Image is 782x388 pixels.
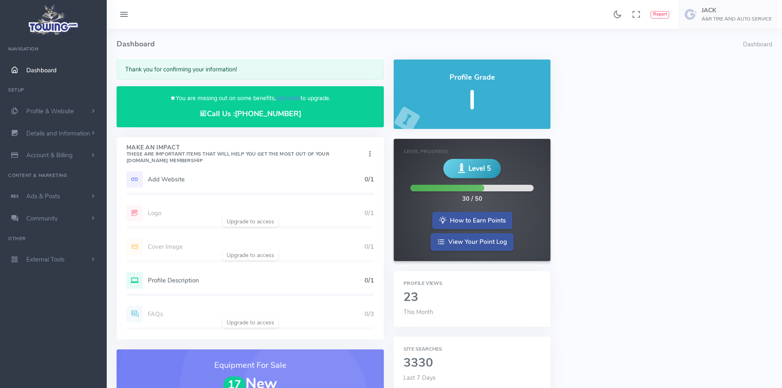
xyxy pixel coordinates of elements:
[276,94,300,102] a: click here
[743,40,772,49] li: Dashboard
[404,347,540,352] h6: Site Searches
[126,110,374,118] h4: Call Us :
[404,149,540,154] h6: Level Progress
[126,359,374,372] h3: Equipment For Sale
[26,255,64,264] span: External Tools
[26,66,57,74] span: Dashboard
[404,308,433,316] span: This Month
[26,192,60,200] span: Ads & Posts
[117,60,384,80] div: Thank you for confirming your information!
[148,277,365,284] h5: Profile Description
[432,212,512,230] a: How to Earn Points
[365,176,374,183] h5: 0/1
[468,163,491,174] span: Level 5
[26,151,73,159] span: Account & Billing
[26,107,74,115] span: Profile & Website
[126,145,366,164] h4: Make An Impact
[404,86,540,115] h5: I
[126,94,374,103] p: You are missing out on some benefits, to upgrade.
[404,291,540,304] h2: 23
[702,16,772,22] h6: A&R TIRE AND AUTO SERVICE
[651,11,669,18] button: Report
[684,8,697,21] img: user-image
[404,356,540,370] h2: 3330
[117,29,743,60] h4: Dashboard
[365,277,374,284] h5: 0/1
[148,176,365,183] h5: Add Website
[431,233,514,251] a: View Your Point Log
[462,195,482,204] div: 30 / 50
[702,7,772,14] h5: JACK
[235,109,301,119] a: [PHONE_NUMBER]
[26,129,90,138] span: Details and Information
[404,374,436,382] span: Last 7 Days
[404,281,540,286] h6: Profile Views
[126,151,329,164] small: These are important items that will help you get the most out of your [DOMAIN_NAME] Membership
[26,2,81,37] img: logo
[404,73,540,82] h4: Profile Grade
[26,214,58,223] span: Community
